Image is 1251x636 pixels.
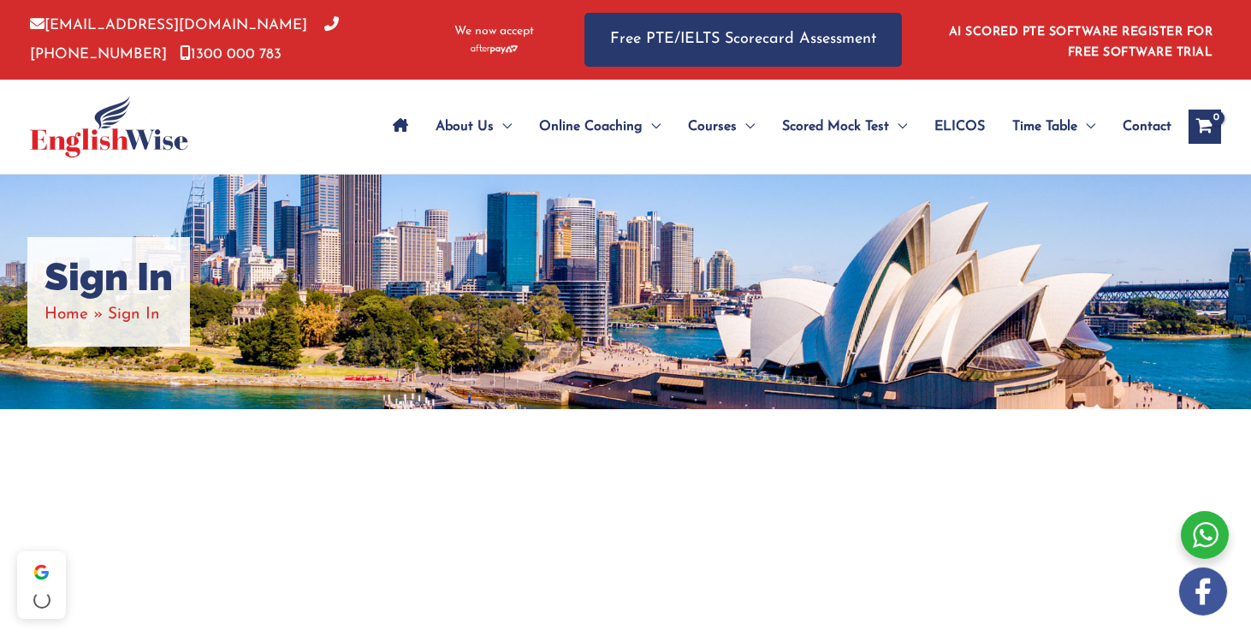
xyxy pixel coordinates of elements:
a: Time TableMenu Toggle [999,97,1109,157]
a: ELICOS [921,97,999,157]
nav: Site Navigation: Main Menu [379,97,1171,157]
span: ELICOS [934,97,985,157]
a: AI SCORED PTE SOFTWARE REGISTER FOR FREE SOFTWARE TRIAL [949,26,1213,59]
span: Menu Toggle [889,97,907,157]
a: View Shopping Cart, empty [1189,110,1221,144]
a: [PHONE_NUMBER] [30,18,339,61]
a: Online CoachingMenu Toggle [525,97,674,157]
a: About UsMenu Toggle [422,97,525,157]
span: Online Coaching [539,97,643,157]
span: Menu Toggle [643,97,661,157]
span: Sign In [108,306,160,323]
h1: Sign In [44,254,173,300]
span: Menu Toggle [737,97,755,157]
span: We now accept [454,23,534,40]
a: Free PTE/IELTS Scorecard Assessment [584,13,902,67]
span: Contact [1123,97,1171,157]
a: Scored Mock TestMenu Toggle [768,97,921,157]
aside: Header Widget 1 [939,12,1221,68]
span: Time Table [1012,97,1077,157]
a: [EMAIL_ADDRESS][DOMAIN_NAME] [30,18,307,33]
img: white-facebook.png [1179,568,1227,615]
a: Contact [1109,97,1171,157]
img: cropped-ew-logo [30,96,188,158]
span: Menu Toggle [1077,97,1095,157]
a: CoursesMenu Toggle [674,97,768,157]
span: Scored Mock Test [782,97,889,157]
nav: Breadcrumbs [44,300,173,329]
a: 1300 000 783 [180,47,282,62]
span: Menu Toggle [494,97,512,157]
span: About Us [436,97,494,157]
a: Home [44,306,88,323]
img: Afterpay-Logo [471,45,518,54]
span: Courses [688,97,737,157]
